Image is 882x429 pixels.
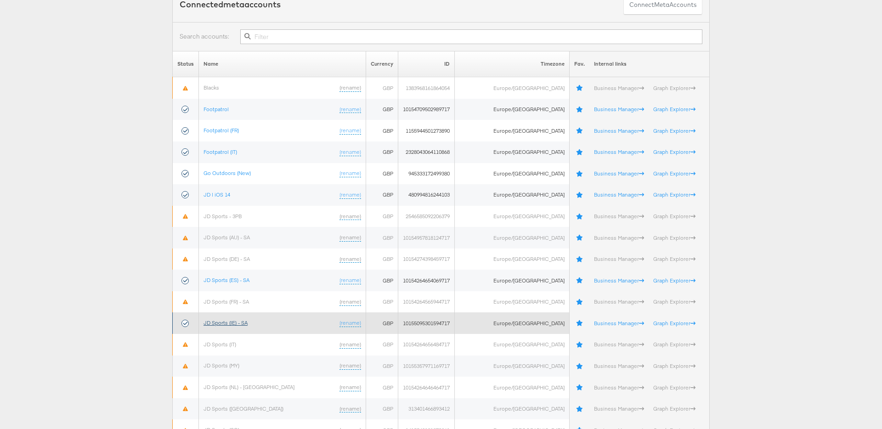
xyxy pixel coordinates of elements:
[594,341,644,348] a: Business Manager
[339,405,361,413] a: (rename)
[366,312,398,334] td: GBP
[398,163,455,185] td: 945333172499380
[455,99,569,120] td: Europe/[GEOGRAPHIC_DATA]
[204,127,239,134] a: Footpatrol (FR)
[455,120,569,141] td: Europe/[GEOGRAPHIC_DATA]
[653,148,695,155] a: Graph Explorer
[398,377,455,398] td: 10154264646464717
[653,85,695,91] a: Graph Explorer
[339,384,361,391] a: (rename)
[204,169,251,176] a: Go Outdoors (New)
[594,298,644,305] a: Business Manager
[398,51,455,77] th: ID
[653,298,695,305] a: Graph Explorer
[366,51,398,77] th: Currency
[339,362,361,370] a: (rename)
[594,127,644,134] a: Business Manager
[398,99,455,120] td: 10154709502989717
[204,362,239,369] a: JD Sports (MY)
[339,127,361,135] a: (rename)
[455,141,569,163] td: Europe/[GEOGRAPHIC_DATA]
[366,227,398,248] td: GBP
[204,298,249,305] a: JD Sports (FR) - SA
[653,405,695,412] a: Graph Explorer
[339,319,361,327] a: (rename)
[339,234,361,242] a: (rename)
[339,169,361,177] a: (rename)
[204,319,248,326] a: JD Sports (IE) - SA
[455,227,569,248] td: Europe/[GEOGRAPHIC_DATA]
[455,398,569,420] td: Europe/[GEOGRAPHIC_DATA]
[398,206,455,227] td: 2546585092206379
[398,356,455,377] td: 10155357971169717
[455,77,569,99] td: Europe/[GEOGRAPHIC_DATA]
[455,163,569,185] td: Europe/[GEOGRAPHIC_DATA]
[653,255,695,262] a: Graph Explorer
[398,77,455,99] td: 1383968161864054
[455,356,569,377] td: Europe/[GEOGRAPHIC_DATA]
[594,255,644,262] a: Business Manager
[366,184,398,206] td: GBP
[653,234,695,241] a: Graph Explorer
[653,170,695,177] a: Graph Explorer
[204,405,283,412] a: JD Sports ([GEOGRAPHIC_DATA])
[455,248,569,270] td: Europe/[GEOGRAPHIC_DATA]
[594,213,644,220] a: Business Manager
[594,362,644,369] a: Business Manager
[366,99,398,120] td: GBP
[594,277,644,284] a: Business Manager
[366,356,398,377] td: GBP
[366,377,398,398] td: GBP
[455,377,569,398] td: Europe/[GEOGRAPHIC_DATA]
[653,127,695,134] a: Graph Explorer
[594,148,644,155] a: Business Manager
[398,270,455,291] td: 10154264654069717
[455,206,569,227] td: Europe/[GEOGRAPHIC_DATA]
[204,384,294,390] a: JD Sports (NL) - [GEOGRAPHIC_DATA]
[653,320,695,327] a: Graph Explorer
[455,291,569,313] td: Europe/[GEOGRAPHIC_DATA]
[398,291,455,313] td: 10154264565944717
[653,362,695,369] a: Graph Explorer
[339,277,361,284] a: (rename)
[366,206,398,227] td: GBP
[204,341,236,348] a: JD Sports (IT)
[339,255,361,263] a: (rename)
[398,312,455,334] td: 10155095301594717
[398,184,455,206] td: 480994816244103
[204,148,237,155] a: Footpatrol (IT)
[398,227,455,248] td: 10154957818124717
[594,85,644,91] a: Business Manager
[204,255,250,262] a: JD Sports (DE) - SA
[339,298,361,306] a: (rename)
[366,334,398,356] td: GBP
[339,106,361,113] a: (rename)
[366,398,398,420] td: GBP
[594,234,644,241] a: Business Manager
[455,334,569,356] td: Europe/[GEOGRAPHIC_DATA]
[366,141,398,163] td: GBP
[339,148,361,156] a: (rename)
[173,51,199,77] th: Status
[366,120,398,141] td: GBP
[455,312,569,334] td: Europe/[GEOGRAPHIC_DATA]
[366,291,398,313] td: GBP
[339,213,361,220] a: (rename)
[204,213,242,220] a: JD Sports - 3PB
[339,84,361,92] a: (rename)
[339,341,361,349] a: (rename)
[653,341,695,348] a: Graph Explorer
[455,270,569,291] td: Europe/[GEOGRAPHIC_DATA]
[594,191,644,198] a: Business Manager
[653,384,695,391] a: Graph Explorer
[398,334,455,356] td: 10154264656484717
[455,184,569,206] td: Europe/[GEOGRAPHIC_DATA]
[653,106,695,113] a: Graph Explorer
[398,141,455,163] td: 2328043064110868
[204,106,229,113] a: Footpatrol
[594,320,644,327] a: Business Manager
[594,106,644,113] a: Business Manager
[455,51,569,77] th: Timezone
[653,191,695,198] a: Graph Explorer
[204,84,219,91] a: Blacks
